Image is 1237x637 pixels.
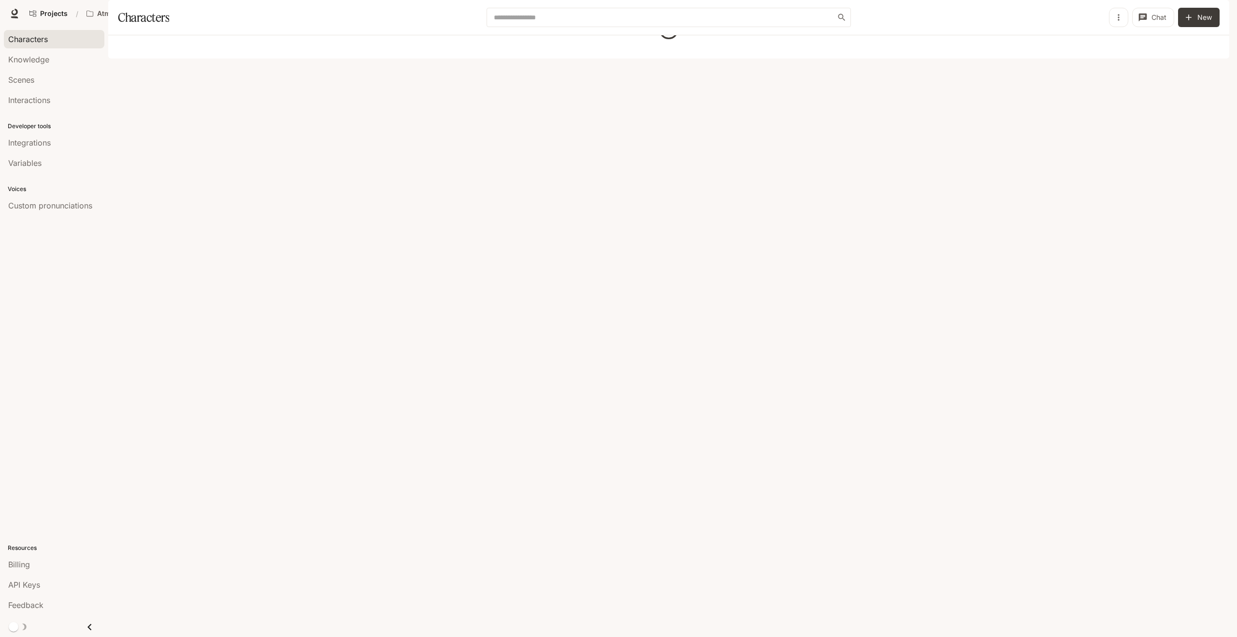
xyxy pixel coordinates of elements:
button: All workspaces [82,4,166,23]
button: Chat [1132,8,1174,27]
span: Projects [40,10,68,18]
a: Go to projects [25,4,72,23]
h1: Characters [118,8,169,27]
button: New [1178,8,1220,27]
p: Atma Core The Neural Network [97,10,151,18]
div: / [72,9,82,19]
